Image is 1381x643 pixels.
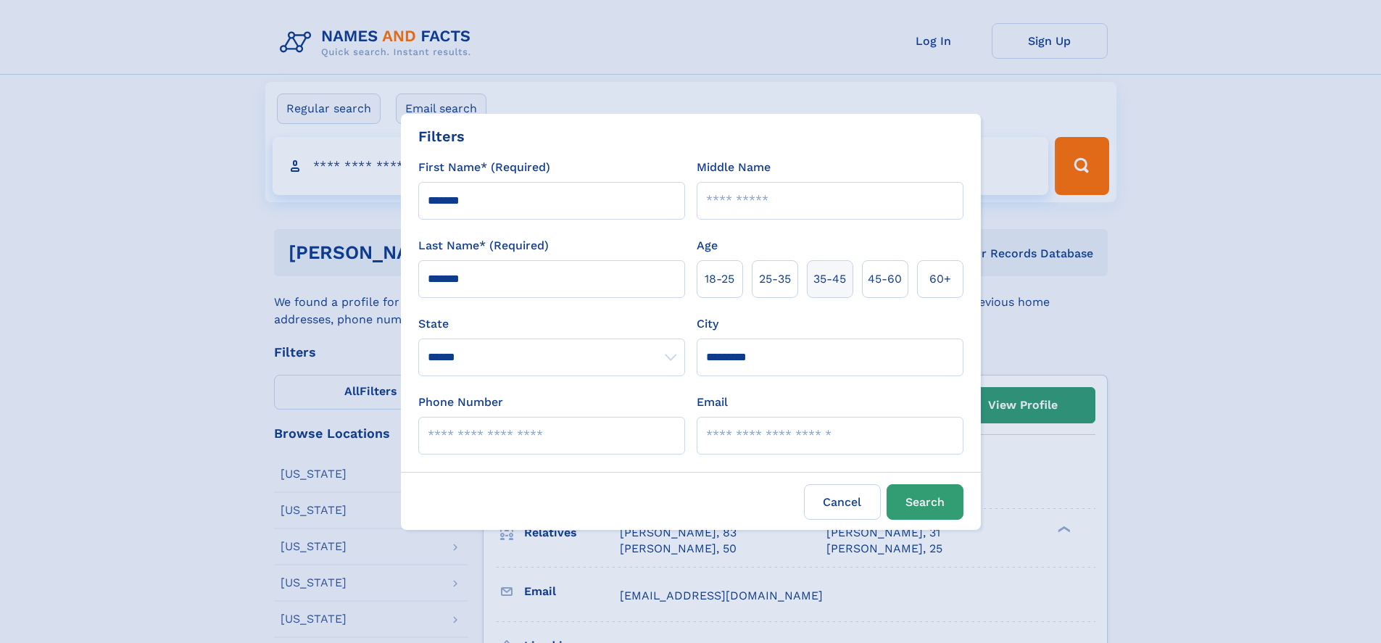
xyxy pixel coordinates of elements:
label: First Name* (Required) [418,159,550,176]
div: Filters [418,125,465,147]
label: State [418,315,685,333]
label: Middle Name [697,159,771,176]
button: Search [887,484,963,520]
label: Age [697,237,718,254]
label: Email [697,394,728,411]
span: 45‑60 [868,270,902,288]
label: Phone Number [418,394,503,411]
label: City [697,315,718,333]
span: 25‑35 [759,270,791,288]
span: 35‑45 [813,270,846,288]
span: 60+ [929,270,951,288]
span: 18‑25 [705,270,734,288]
label: Last Name* (Required) [418,237,549,254]
label: Cancel [804,484,881,520]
